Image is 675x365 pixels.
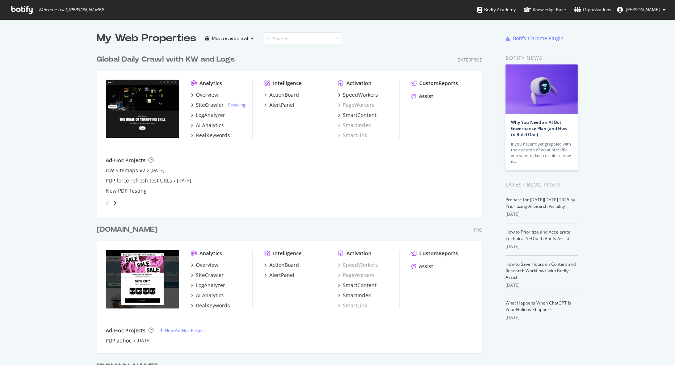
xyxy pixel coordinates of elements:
div: Assist [419,263,433,270]
a: Why You Need an AI Bot Governance Plan (and How to Build One) [511,119,567,138]
a: RealKeywords [191,132,230,139]
span: Edward Turner [626,7,660,13]
div: Botify Academy [477,6,516,13]
button: Most recent crawl [202,33,257,44]
div: [DATE] [506,243,578,250]
a: SiteCrawler- Crawling [191,101,246,109]
img: nike.com [106,80,179,138]
div: Analytics [200,250,222,257]
a: SpeedWorkers [338,91,378,98]
a: AI Analytics [191,292,224,299]
a: PageWorkers [338,272,374,279]
input: Search [263,32,342,45]
div: SmartLink [338,302,367,309]
div: Intelligence [273,80,302,87]
a: PDP adhoc [106,337,131,344]
a: What Happens When ChatGPT Is Your Holiday Shopper? [506,300,571,312]
a: [DOMAIN_NAME] [97,225,160,235]
a: GW Sitemaps V2 [106,167,145,174]
div: Analytics [200,80,222,87]
div: SmartContent [343,282,377,289]
a: [DATE] [137,337,151,344]
div: Global Daily Crawl with KW and Logs [97,54,235,65]
a: PageWorkers [338,101,374,109]
a: SmartContent [338,112,377,119]
div: Botify Chrome Plugin [513,35,564,42]
a: How to Save Hours on Content and Research Workflows with Botify Assist [506,261,576,280]
a: Overview [191,91,218,98]
div: SiteCrawler [196,272,224,279]
a: RealKeywords [191,302,230,309]
div: - [225,102,246,108]
div: New Ad-Hoc Project [165,327,205,333]
div: [DATE] [506,211,578,218]
div: SmartIndex [343,292,371,299]
a: SpeedWorkers [338,261,378,269]
div: AlertPanel [269,272,294,279]
a: New Ad-Hoc Project [159,327,205,333]
div: ActionBoard [269,91,299,98]
div: AI Analytics [196,292,224,299]
div: Activation [347,80,372,87]
div: SiteCrawler [196,101,224,109]
span: Welcome back, [PERSON_NAME] ! [38,7,104,13]
a: LogAnalyzer [191,282,225,289]
a: [DATE] [150,167,164,173]
div: Botify news [506,54,578,62]
div: Intelligence [273,250,302,257]
div: Latest Blog Posts [506,181,578,189]
div: [DATE] [506,314,578,321]
div: Ad-Hoc Projects [106,157,146,164]
div: If you haven’t yet grappled with the question of what AI traffic you want to keep or block, now is… [511,141,573,164]
div: Organizations [574,6,611,13]
a: SmartIndex [338,122,371,129]
div: AlertPanel [269,101,294,109]
div: Overview [196,91,218,98]
a: CustomReports [411,250,458,257]
a: New PDP Testing [106,187,147,194]
a: [DATE] [177,177,191,184]
div: ActionBoard [269,261,299,269]
a: Global Daily Crawl with KW and Logs [97,54,238,65]
div: angle-right [112,200,117,207]
div: LogAnalyzer [196,282,225,289]
a: ActionBoard [264,261,299,269]
div: CustomReports [419,250,458,257]
div: Ad-Hoc Projects [106,327,146,334]
div: [DOMAIN_NAME] [97,225,158,235]
button: [PERSON_NAME] [611,4,671,16]
div: AI Analytics [196,122,224,129]
a: LogAnalyzer [191,112,225,119]
a: AlertPanel [264,272,294,279]
a: SmartIndex [338,292,371,299]
div: SmartContent [343,112,377,119]
div: Activation [347,250,372,257]
div: Most recent crawl [212,36,248,41]
a: Prepare for [DATE][DATE] 2025 by Prioritizing AI Search Visibility [506,197,575,209]
a: PDP force refresh test URLs [106,177,172,184]
a: Crawling [228,102,246,108]
div: [DATE] [506,282,578,289]
a: SmartLink [338,132,367,139]
div: RealKeywords [196,132,230,139]
img: www.converse.com [106,250,179,309]
div: angle-left [103,197,112,209]
img: Why You Need an AI Bot Governance Plan (and How to Build One) [506,64,578,114]
a: ActionBoard [264,91,299,98]
a: AI Analytics [191,122,224,129]
div: Knowledge Base [524,6,566,13]
a: Botify Chrome Plugin [506,35,564,42]
a: Overview [191,261,218,269]
div: RealKeywords [196,302,230,309]
div: LogAnalyzer [196,112,225,119]
a: Assist [411,93,433,100]
a: AlertPanel [264,101,294,109]
a: How to Prioritize and Accelerate Technical SEO with Botify Assist [506,229,570,242]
